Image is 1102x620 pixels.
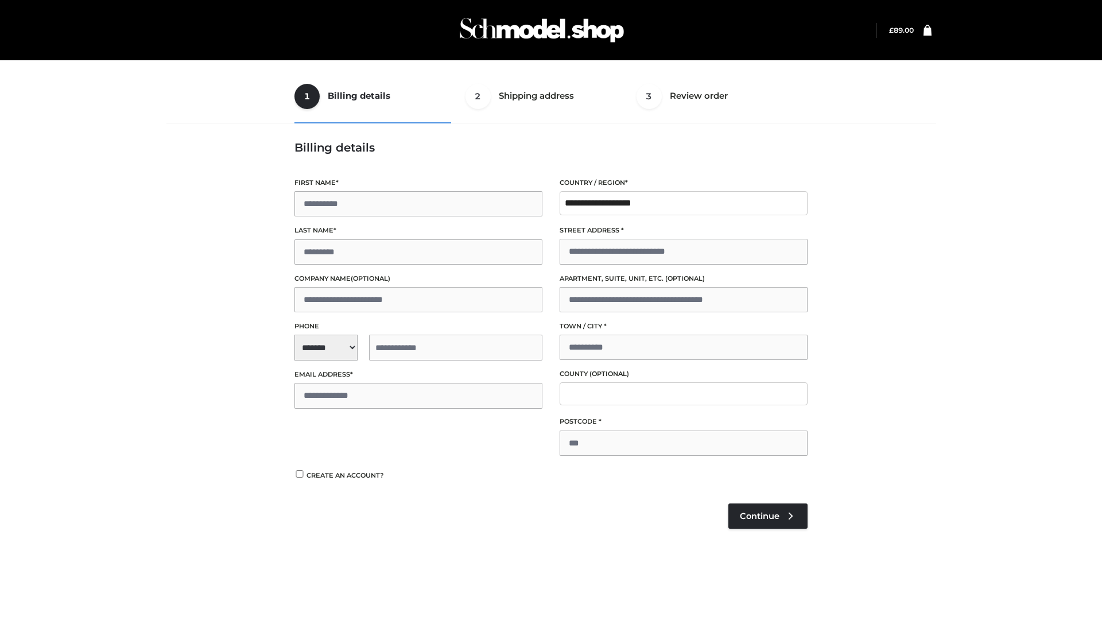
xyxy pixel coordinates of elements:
[560,416,808,427] label: Postcode
[306,471,384,479] span: Create an account?
[294,225,542,236] label: Last name
[560,273,808,284] label: Apartment, suite, unit, etc.
[665,274,705,282] span: (optional)
[560,321,808,332] label: Town / City
[560,225,808,236] label: Street address
[560,369,808,379] label: County
[889,26,894,34] span: £
[351,274,390,282] span: (optional)
[589,370,629,378] span: (optional)
[728,503,808,529] a: Continue
[740,511,779,521] span: Continue
[294,369,542,380] label: Email address
[294,321,542,332] label: Phone
[456,7,628,53] img: Schmodel Admin 964
[294,177,542,188] label: First name
[294,273,542,284] label: Company name
[889,26,914,34] bdi: 89.00
[294,141,808,154] h3: Billing details
[889,26,914,34] a: £89.00
[294,470,305,478] input: Create an account?
[560,177,808,188] label: Country / Region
